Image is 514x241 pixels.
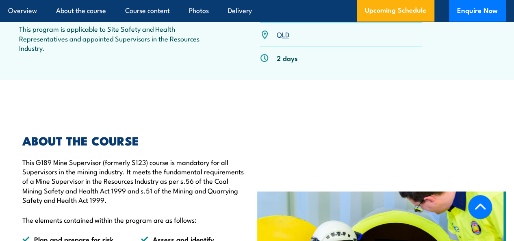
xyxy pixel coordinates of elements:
[22,135,245,145] h2: ABOUT THE COURSE
[277,53,298,63] p: 2 days
[22,157,245,205] p: This G189 Mine Supervisor (formerly S123) course is mandatory for all Supervisors in the mining i...
[22,215,245,224] p: The elements contained within the program are as follows:
[277,29,289,39] a: QLD
[19,24,226,52] p: This program is applicable to Site Safety and Health Representatives and appointed Supervisors in...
